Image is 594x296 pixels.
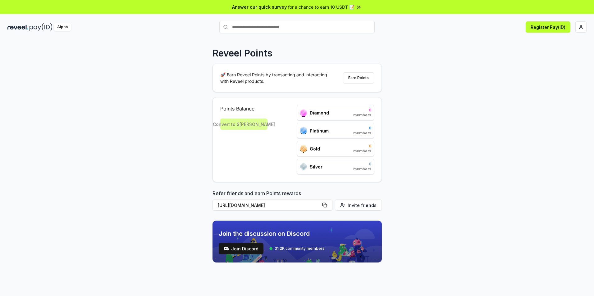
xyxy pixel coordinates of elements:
span: Diamond [310,110,329,116]
button: Earn Points [343,72,374,83]
img: ranks_icon [300,127,307,135]
span: Points Balance [220,105,267,112]
button: Join Discord [219,243,263,254]
span: Answer our quick survey [232,4,287,10]
span: 0 [353,108,371,113]
span: members [353,131,371,136]
div: Refer friends and earn Points rewards [212,190,382,213]
img: discord_banner [212,221,382,262]
span: Join the discussion on Discord [219,229,325,238]
img: test [224,246,229,251]
img: reveel_dark [7,23,28,31]
span: Silver [310,164,322,170]
span: 31.2K community members [275,246,325,251]
button: Invite friends [335,200,382,211]
img: pay_id [30,23,53,31]
span: Platinum [310,128,329,134]
span: Join Discord [231,245,258,252]
span: Gold [310,146,320,152]
span: members [353,149,371,154]
span: 0 [353,126,371,131]
a: testJoin Discord [219,243,263,254]
p: 🚀 Earn Reveel Points by transacting and interacting with Reveel products. [220,71,332,84]
span: for a chance to earn 10 USDT 📝 [288,4,354,10]
span: 0 [353,144,371,149]
span: members [353,113,371,118]
span: Invite friends [348,202,377,209]
div: Alpha [54,23,71,31]
span: 0 [353,162,371,167]
p: Reveel Points [212,47,272,59]
img: ranks_icon [300,109,307,117]
button: [URL][DOMAIN_NAME] [212,200,332,211]
img: ranks_icon [300,163,307,171]
button: Register Pay(ID) [526,21,570,33]
img: ranks_icon [300,145,307,153]
span: members [353,167,371,172]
